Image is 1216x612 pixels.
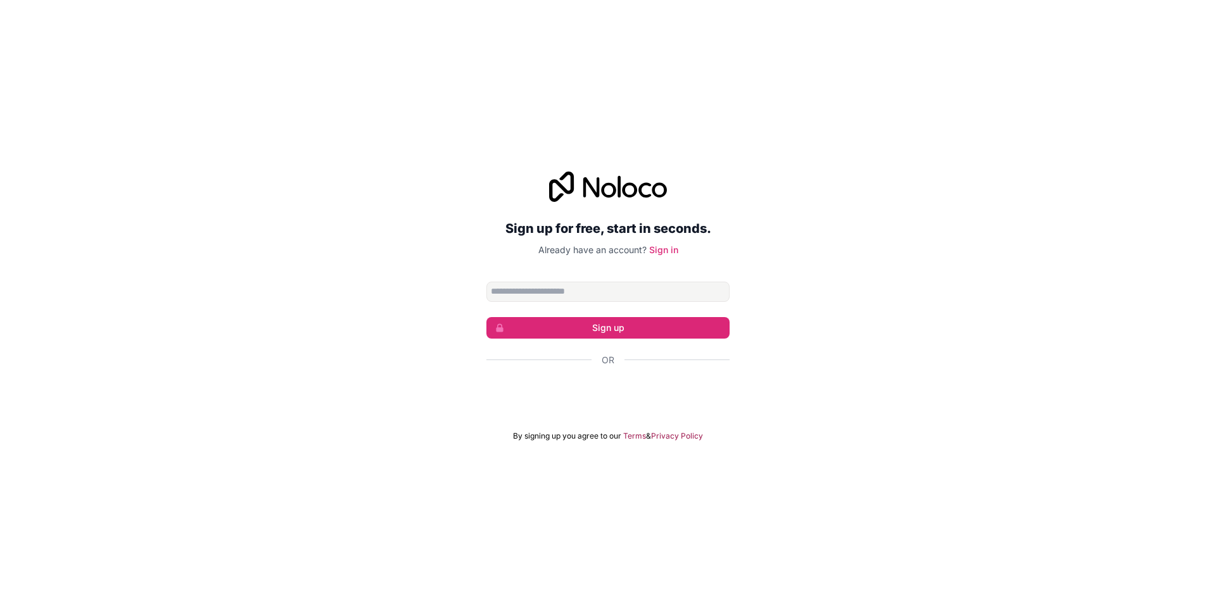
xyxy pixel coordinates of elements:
a: Privacy Policy [651,431,703,441]
iframe: Sign in with Google Button [480,380,736,408]
span: Or [602,354,614,366]
span: By signing up you agree to our [513,431,621,441]
div: Sign in with Google. Opens in new tab [486,380,730,408]
a: Terms [623,431,646,441]
button: Sign up [486,317,730,339]
h2: Sign up for free, start in seconds. [486,217,730,240]
span: & [646,431,651,441]
input: Email address [486,282,730,302]
a: Sign in [649,244,678,255]
span: Already have an account? [538,244,647,255]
